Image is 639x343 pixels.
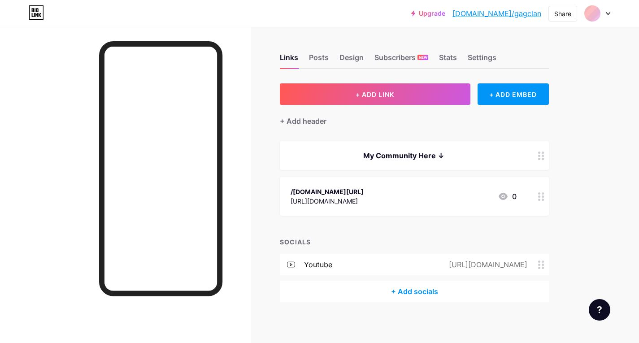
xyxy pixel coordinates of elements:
div: Share [554,9,571,18]
div: [URL][DOMAIN_NAME] [435,259,538,270]
div: Stats [439,52,457,68]
div: SOCIALS [280,237,549,247]
div: Settings [468,52,496,68]
div: /[DOMAIN_NAME][URL] [291,187,364,196]
div: Design [339,52,364,68]
div: Posts [309,52,329,68]
div: youtube [304,259,332,270]
div: 0 [498,191,517,202]
a: [DOMAIN_NAME]/gagclan [452,8,541,19]
a: Upgrade [411,10,445,17]
span: NEW [419,55,427,60]
div: + ADD EMBED [478,83,549,105]
div: Subscribers [374,52,428,68]
div: My Community Here ↓ [291,150,517,161]
div: + Add socials [280,281,549,302]
div: Links [280,52,298,68]
div: + Add header [280,116,326,126]
div: [URL][DOMAIN_NAME] [291,196,364,206]
button: + ADD LINK [280,83,470,105]
span: + ADD LINK [356,91,394,98]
